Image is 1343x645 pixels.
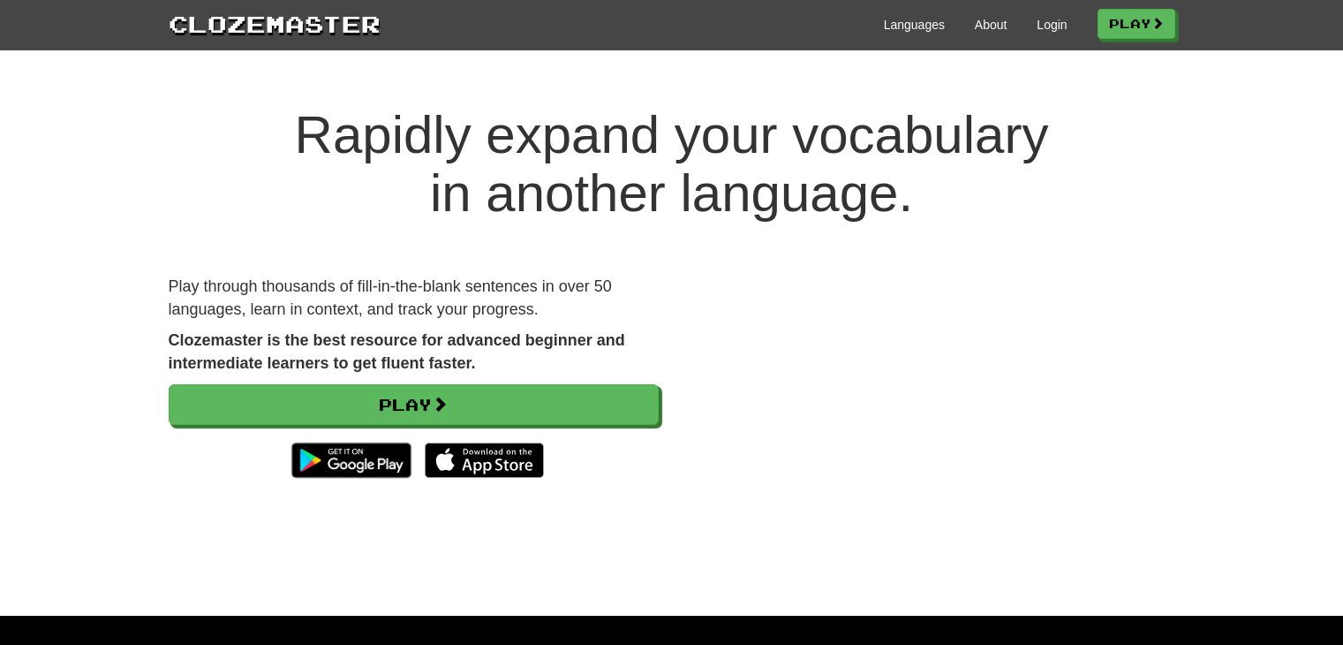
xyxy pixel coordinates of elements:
strong: Clozemaster is the best resource for advanced beginner and intermediate learners to get fluent fa... [169,331,625,372]
a: Login [1037,16,1067,34]
p: Play through thousands of fill-in-the-blank sentences in over 50 languages, learn in context, and... [169,276,659,321]
a: Play [169,384,659,425]
a: Languages [884,16,945,34]
a: About [975,16,1007,34]
a: Clozemaster [169,7,381,40]
img: Get it on Google Play [283,434,419,487]
a: Play [1098,9,1175,39]
img: Download_on_the_App_Store_Badge_US-UK_135x40-25178aeef6eb6b83b96f5f2d004eda3bffbb37122de64afbaef7... [425,443,544,478]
